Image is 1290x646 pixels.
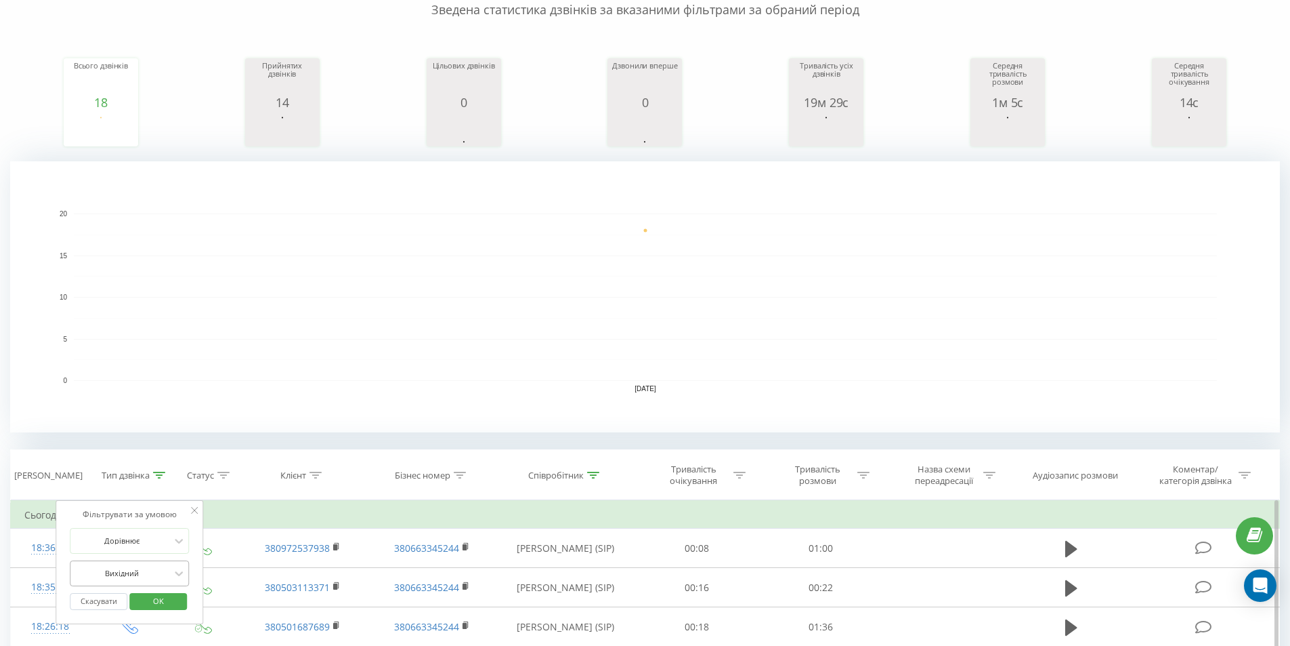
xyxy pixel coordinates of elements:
svg: A chart. [249,109,316,150]
div: 0 [430,96,498,109]
svg: A chart. [611,109,679,150]
div: Цільових дзвінків [430,62,498,96]
div: 18 [67,96,135,109]
div: Співробітник [528,470,584,481]
text: [DATE] [635,385,656,392]
svg: A chart. [792,109,860,150]
div: Тип дзвінка [102,470,150,481]
div: 14с [1155,96,1223,109]
text: 15 [60,252,68,260]
text: 10 [60,294,68,301]
div: Статус [187,470,214,481]
div: 0 [611,96,679,109]
div: Назва схеми переадресації [907,464,980,487]
div: Клієнт [280,470,306,481]
div: Коментар/категорія дзвінка [1156,464,1235,487]
span: OK [139,590,177,611]
div: Прийнятих дзвінків [249,62,316,96]
div: 18:26:18 [24,613,77,640]
a: 380663345244 [394,542,459,554]
td: 00:22 [759,568,883,607]
a: 380972537938 [265,542,330,554]
div: Тривалість усіх дзвінків [792,62,860,96]
text: 5 [63,336,67,343]
td: 00:08 [635,529,759,568]
div: Бізнес номер [395,470,450,481]
div: 1м 5с [974,96,1041,109]
div: Open Intercom Messenger [1244,569,1276,602]
text: 0 [63,377,67,384]
div: 18:35:39 [24,574,77,601]
td: 00:16 [635,568,759,607]
svg: A chart. [10,161,1280,432]
text: 20 [60,210,68,218]
a: 380663345244 [394,581,459,594]
svg: A chart. [974,109,1041,150]
svg: A chart. [1155,109,1223,150]
svg: A chart. [430,109,498,150]
a: 380503113371 [265,581,330,594]
td: 01:00 [759,529,883,568]
div: Фільтрувати за умовою [70,508,189,521]
div: 19м 29с [792,96,860,109]
td: [PERSON_NAME] (SIP) [496,568,635,607]
div: Тривалість розмови [781,464,854,487]
div: Аудіозапис розмови [1033,470,1118,481]
a: 380501687689 [265,620,330,633]
button: OK [129,593,187,610]
div: 14 [249,96,316,109]
svg: A chart. [67,109,135,150]
div: Середня тривалість очікування [1155,62,1223,96]
button: Скасувати [70,593,127,610]
td: [PERSON_NAME] (SIP) [496,529,635,568]
a: 380663345244 [394,620,459,633]
td: Сьогодні [11,502,1280,529]
div: Середня тривалість розмови [974,62,1041,96]
div: Дзвонили вперше [611,62,679,96]
div: 18:36:47 [24,535,77,561]
div: [PERSON_NAME] [14,470,83,481]
div: Всього дзвінків [67,62,135,96]
div: Тривалість очікування [658,464,730,487]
